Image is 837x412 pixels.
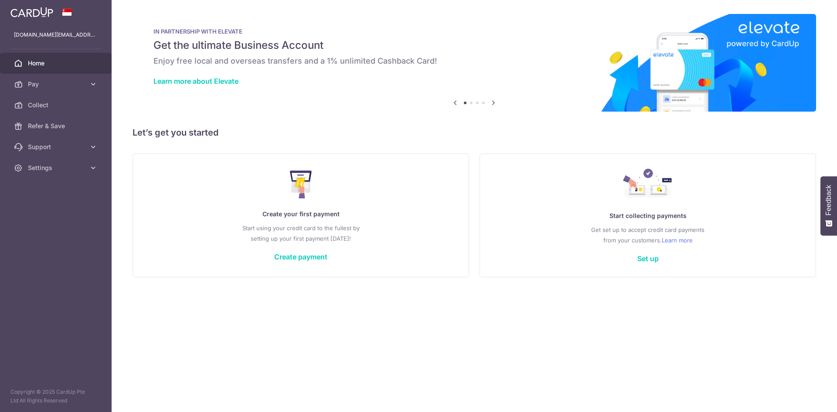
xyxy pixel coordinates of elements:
a: Set up [637,254,659,263]
h5: Let’s get you started [133,126,816,140]
span: Collect [28,101,85,109]
a: Create payment [274,252,327,261]
span: Home [28,59,85,68]
img: CardUp [10,7,53,17]
span: Refer & Save [28,122,85,130]
span: Pay [28,80,85,89]
img: Renovation banner [133,14,816,112]
button: Feedback - Show survey [820,176,837,235]
p: Start collecting payments [497,211,798,221]
p: Create your first payment [150,209,451,219]
h6: Enjoy free local and overseas transfers and a 1% unlimited Cashback Card! [153,56,795,66]
p: Get set up to accept credit card payments from your customers. [497,225,798,245]
a: Learn more [662,235,693,245]
span: Settings [28,163,85,172]
span: Support [28,143,85,151]
img: Make Payment [290,170,312,198]
h5: Get the ultimate Business Account [153,38,795,52]
iframe: Opens a widget where you can find more information [781,386,828,408]
a: Learn more about Elevate [153,77,238,85]
p: IN PARTNERSHIP WITH ELEVATE [153,28,795,35]
p: Start using your credit card to the fullest by setting up your first payment [DATE]! [150,223,451,244]
p: [DOMAIN_NAME][EMAIL_ADDRESS][DOMAIN_NAME] [14,31,98,39]
span: Feedback [825,185,833,215]
img: Collect Payment [623,169,673,200]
